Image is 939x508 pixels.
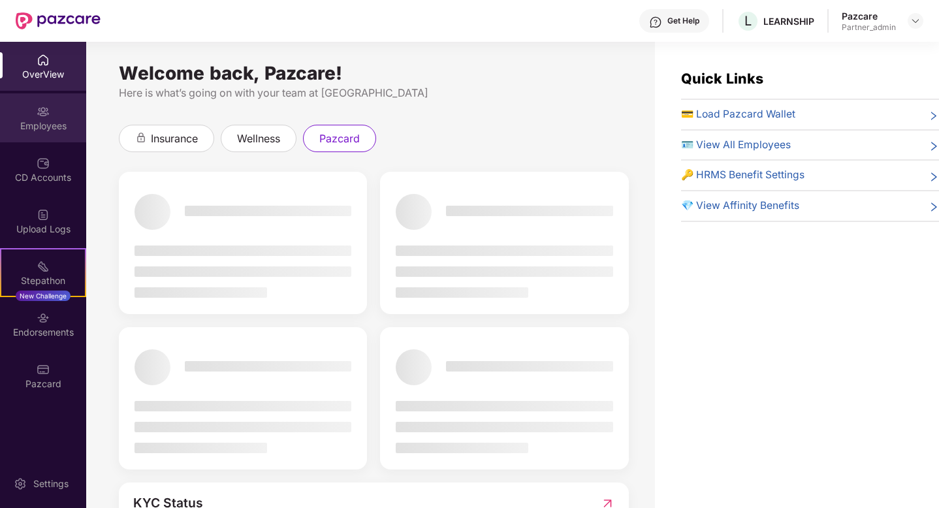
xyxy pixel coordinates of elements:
span: right [929,170,939,183]
span: L [744,13,752,29]
span: 🔑 HRMS Benefit Settings [681,167,804,183]
div: animation [135,132,147,144]
img: svg+xml;base64,PHN2ZyBpZD0iUGF6Y2FyZCIgeG1sbnM9Imh0dHA6Ly93d3cudzMub3JnLzIwMDAvc3ZnIiB3aWR0aD0iMj... [37,363,50,376]
img: svg+xml;base64,PHN2ZyBpZD0iQ0RfQWNjb3VudHMiIGRhdGEtbmFtZT0iQ0QgQWNjb3VudHMiIHhtbG5zPSJodHRwOi8vd3... [37,157,50,170]
span: insurance [151,131,198,147]
div: Stepathon [1,274,85,287]
div: Pazcare [842,10,896,22]
img: svg+xml;base64,PHN2ZyB4bWxucz0iaHR0cDovL3d3dy53My5vcmcvMjAwMC9zdmciIHdpZHRoPSIyMSIgaGVpZ2h0PSIyMC... [37,260,50,273]
div: Settings [29,477,72,490]
div: Here is what’s going on with your team at [GEOGRAPHIC_DATA] [119,85,629,101]
img: svg+xml;base64,PHN2ZyBpZD0iVXBsb2FkX0xvZ3MiIGRhdGEtbmFtZT0iVXBsb2FkIExvZ3MiIHhtbG5zPSJodHRwOi8vd3... [37,208,50,221]
img: svg+xml;base64,PHN2ZyBpZD0iRHJvcGRvd24tMzJ4MzIiIHhtbG5zPSJodHRwOi8vd3d3LnczLm9yZy8yMDAwL3N2ZyIgd2... [910,16,921,26]
img: svg+xml;base64,PHN2ZyBpZD0iU2V0dGluZy0yMHgyMCIgeG1sbnM9Imh0dHA6Ly93d3cudzMub3JnLzIwMDAvc3ZnIiB3aW... [14,477,27,490]
span: pazcard [319,131,360,147]
img: svg+xml;base64,PHN2ZyBpZD0iRW1wbG95ZWVzIiB4bWxucz0iaHR0cDovL3d3dy53My5vcmcvMjAwMC9zdmciIHdpZHRoPS... [37,105,50,118]
img: svg+xml;base64,PHN2ZyBpZD0iSGVscC0zMngzMiIgeG1sbnM9Imh0dHA6Ly93d3cudzMub3JnLzIwMDAvc3ZnIiB3aWR0aD... [649,16,662,29]
span: right [929,109,939,123]
div: LEARNSHIP [763,15,814,27]
div: New Challenge [16,291,71,301]
img: svg+xml;base64,PHN2ZyBpZD0iSG9tZSIgeG1sbnM9Imh0dHA6Ly93d3cudzMub3JnLzIwMDAvc3ZnIiB3aWR0aD0iMjAiIG... [37,54,50,67]
img: New Pazcare Logo [16,12,101,29]
img: svg+xml;base64,PHN2ZyBpZD0iRW5kb3JzZW1lbnRzIiB4bWxucz0iaHR0cDovL3d3dy53My5vcmcvMjAwMC9zdmciIHdpZH... [37,311,50,325]
span: right [929,140,939,153]
div: Welcome back, Pazcare! [119,68,629,78]
div: Get Help [667,16,699,26]
span: 💎 View Affinity Benefits [681,198,799,214]
span: Quick Links [681,70,763,87]
span: 🪪 View All Employees [681,137,791,153]
span: right [929,200,939,214]
div: Partner_admin [842,22,896,33]
span: wellness [237,131,280,147]
span: 💳 Load Pazcard Wallet [681,106,795,123]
